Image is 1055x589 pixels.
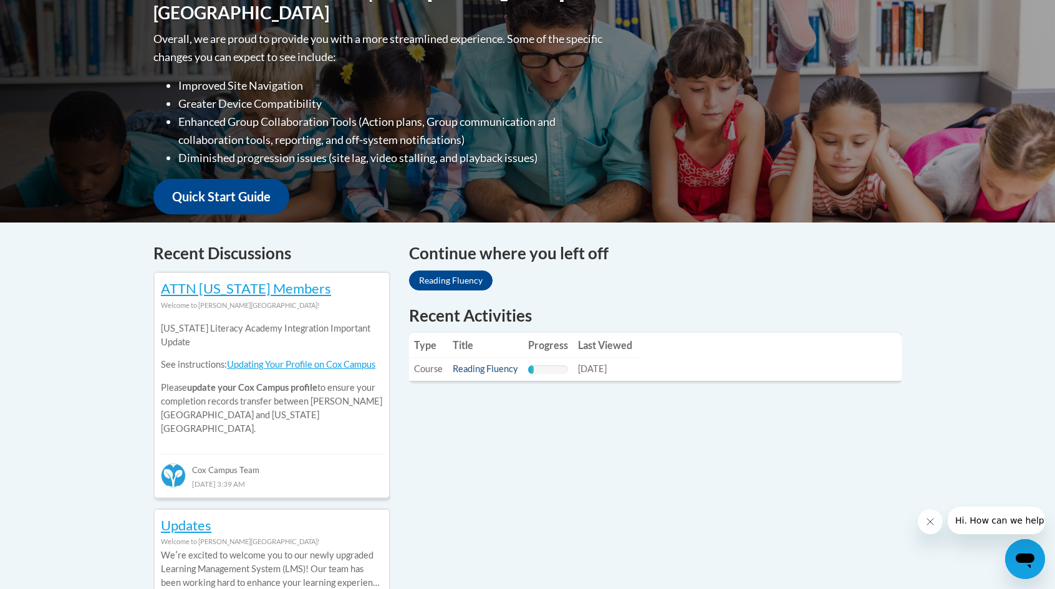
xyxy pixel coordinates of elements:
a: Reading Fluency [453,363,518,374]
div: Progress, % [528,365,534,374]
th: Progress [523,333,573,358]
b: update your Cox Campus profile [187,382,317,393]
li: Diminished progression issues (site lag, video stalling, and playback issues) [178,149,605,167]
span: [DATE] [578,363,607,374]
iframe: Button to launch messaging window [1005,539,1045,579]
a: Quick Start Guide [153,179,289,214]
div: Welcome to [PERSON_NAME][GEOGRAPHIC_DATA]! [161,299,383,312]
img: Cox Campus Team [161,463,186,488]
p: [US_STATE] Literacy Academy Integration Important Update [161,322,383,349]
h1: Recent Activities [409,304,902,327]
div: Please to ensure your completion records transfer between [PERSON_NAME][GEOGRAPHIC_DATA] and [US_... [161,312,383,445]
li: Greater Device Compatibility [178,95,605,113]
a: Updating Your Profile on Cox Campus [227,359,375,370]
iframe: Message from company [948,507,1045,534]
h4: Continue where you left off [409,241,902,266]
div: Cox Campus Team [161,454,383,476]
li: Enhanced Group Collaboration Tools (Action plans, Group communication and collaboration tools, re... [178,113,605,149]
p: See instructions: [161,358,383,371]
a: Updates [161,517,211,534]
a: Reading Fluency [409,271,493,290]
th: Type [409,333,448,358]
h4: Recent Discussions [153,241,390,266]
li: Improved Site Navigation [178,77,605,95]
span: Hi. How can we help? [7,9,101,19]
p: Overall, we are proud to provide you with a more streamlined experience. Some of the specific cha... [153,30,605,66]
th: Last Viewed [573,333,637,358]
iframe: Close message [918,509,943,534]
span: Course [414,363,443,374]
a: ATTN [US_STATE] Members [161,280,331,297]
div: Welcome to [PERSON_NAME][GEOGRAPHIC_DATA]! [161,535,383,548]
div: [DATE] 3:39 AM [161,477,383,491]
th: Title [448,333,523,358]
